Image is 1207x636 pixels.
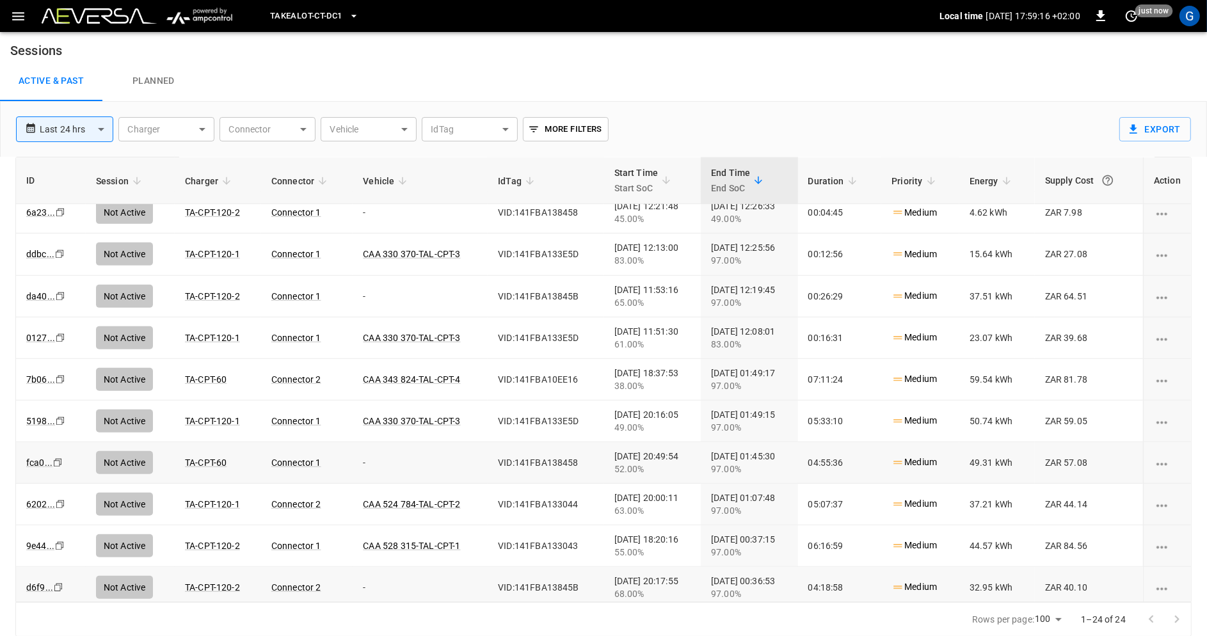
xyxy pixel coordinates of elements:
td: VID:141FBA10EE16 [488,359,603,401]
a: Planned [102,61,205,102]
a: CAA 330 370-TAL-CPT-3 [363,333,460,343]
a: 6202... [26,499,55,509]
span: End TimeEnd SoC [711,165,767,196]
td: VID:141FBA138458 [488,442,603,484]
td: VID:141FBA133E5D [488,317,603,359]
p: [DATE] 17:59:16 +02:00 [986,10,1080,22]
td: VID:141FBA133044 [488,484,603,525]
th: ID [16,157,86,204]
div: [DATE] 20:16:05 [614,408,691,434]
div: charging session options [1154,415,1181,427]
td: 00:16:31 [798,317,882,359]
div: [DATE] 00:36:53 [711,575,787,600]
p: Start SoC [614,180,659,196]
div: Not Active [96,242,154,266]
div: charging session options [1154,498,1181,511]
a: 7b06... [26,374,55,385]
div: charging session options [1154,331,1181,344]
span: Priority [891,173,939,189]
td: 07:11:24 [798,359,882,401]
div: Not Active [96,493,154,516]
p: Medium [891,539,937,552]
td: VID:141FBA133E5D [488,401,603,442]
div: [DATE] 18:37:53 [614,367,691,392]
p: 1–24 of 24 [1082,613,1126,626]
td: 50.74 kWh [959,401,1035,442]
div: 97.00% [711,254,787,267]
div: charging session options [1154,290,1181,303]
p: Medium [891,456,937,469]
a: d6f9... [26,582,53,592]
span: Duration [808,173,861,189]
div: [DATE] 00:37:15 [711,533,787,559]
a: CAA 343 824-TAL-CPT-4 [363,374,460,385]
td: ZAR 39.68 [1035,317,1143,359]
div: [DATE] 12:25:56 [711,241,787,267]
td: 06:16:59 [798,525,882,567]
a: CAA 528 315-TAL-CPT-1 [363,541,460,551]
td: VID:141FBA13845B [488,276,603,317]
a: TA-CPT-120-2 [185,291,240,301]
img: ampcontrol.io logo [162,4,237,28]
td: 23.07 kWh [959,317,1035,359]
div: [DATE] 11:53:16 [614,283,691,309]
p: Medium [891,289,937,303]
td: - [353,276,488,317]
div: 97.00% [711,296,787,309]
td: 4.62 kWh [959,192,1035,234]
div: 100 [1035,610,1066,628]
div: 97.00% [711,463,787,475]
a: Connector 1 [271,457,321,468]
a: CAA 524 784-TAL-CPT-2 [363,499,460,509]
td: 44.57 kWh [959,525,1035,567]
div: [DATE] 18:20:16 [614,533,691,559]
td: 00:26:29 [798,276,882,317]
p: Medium [891,580,937,594]
div: sessions table [15,157,1192,602]
span: Charger [185,173,235,189]
p: Medium [891,206,937,219]
td: 32.95 kWh [959,567,1035,608]
span: Start TimeStart SoC [614,165,675,196]
a: Connector 1 [271,291,321,301]
a: Connector 1 [271,333,321,343]
div: Not Active [96,409,154,433]
a: ddbc... [26,249,54,259]
div: 52.00% [614,463,691,475]
div: Supply Cost [1045,169,1133,192]
td: 04:55:36 [798,442,882,484]
td: 05:07:37 [798,484,882,525]
td: ZAR 7.98 [1035,192,1143,234]
div: copy [54,289,67,303]
a: Connector 2 [271,499,321,509]
div: 49.00% [614,421,691,434]
a: TA-CPT-120-1 [185,499,240,509]
div: charging session options [1154,373,1181,386]
div: [DATE] 01:07:48 [711,491,787,517]
span: Takealot-CT-DC1 [270,9,342,24]
div: [DATE] 20:49:54 [614,450,691,475]
td: 00:12:56 [798,234,882,275]
div: 63.00% [614,504,691,517]
div: copy [54,331,67,345]
a: TA-CPT-120-1 [185,416,240,426]
a: TA-CPT-120-2 [185,207,240,218]
p: Medium [891,331,937,344]
a: 5198... [26,416,55,426]
p: Medium [891,497,937,511]
a: TA-CPT-120-2 [185,582,240,592]
div: Start Time [614,165,659,196]
td: VID:141FBA133E5D [488,234,603,275]
th: Action [1143,157,1191,204]
p: End SoC [711,180,750,196]
div: 83.00% [614,254,691,267]
a: TA-CPT-120-1 [185,333,240,343]
td: ZAR 59.05 [1035,401,1143,442]
a: TA-CPT-120-1 [185,249,240,259]
td: 37.21 kWh [959,484,1035,525]
div: copy [54,247,67,261]
p: Medium [891,372,937,386]
div: copy [54,205,67,219]
td: 49.31 kWh [959,442,1035,484]
button: Takealot-CT-DC1 [265,4,364,29]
